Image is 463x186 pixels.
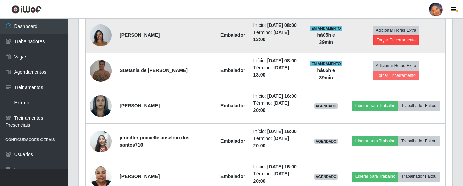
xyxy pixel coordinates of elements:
button: Trabalhador Faltou [398,172,440,181]
span: EM ANDAMENTO [310,61,342,66]
strong: Embalador [220,138,245,144]
li: Término: [253,170,301,185]
strong: [PERSON_NAME] [120,103,160,108]
span: AGENDADO [314,103,338,109]
strong: há 05 h e 39 min [317,68,335,80]
li: Início: [253,22,301,29]
time: [DATE] 16:00 [267,129,297,134]
li: Término: [253,135,301,149]
strong: Embalador [220,103,245,108]
strong: Embalador [220,68,245,73]
time: [DATE] 08:00 [267,22,297,28]
time: [DATE] 16:00 [267,164,297,169]
time: [DATE] 08:00 [267,58,297,63]
button: Forçar Encerramento [373,71,419,80]
button: Trabalhador Faltou [398,136,440,146]
img: CoreUI Logo [11,5,42,14]
li: Término: [253,29,301,43]
li: Término: [253,100,301,114]
span: AGENDADO [314,139,338,144]
strong: jenniffer pomielle anselmo dos santos710 [120,135,189,148]
li: Início: [253,57,301,64]
img: 1695763704328.jpeg [90,20,112,50]
button: Adicionar Horas Extra [373,26,419,35]
li: Término: [253,64,301,79]
li: Início: [253,92,301,100]
img: 1681423933642.jpeg [90,127,112,156]
strong: há 05 h e 39 min [317,32,335,45]
img: 1732824869480.jpeg [90,60,112,82]
strong: Embalador [220,32,245,38]
strong: Suetania de [PERSON_NAME] [120,68,188,73]
button: Trabalhador Faltou [398,101,440,111]
img: 1696894448805.jpeg [90,92,112,120]
button: Liberar para Trabalho [352,136,398,146]
li: Início: [253,163,301,170]
strong: [PERSON_NAME] [120,174,160,179]
strong: Embalador [220,174,245,179]
time: [DATE] 16:00 [267,93,297,99]
button: Liberar para Trabalho [352,101,398,111]
span: EM ANDAMENTO [310,26,342,31]
strong: [PERSON_NAME] [120,32,160,38]
button: Forçar Encerramento [373,35,419,45]
span: AGENDADO [314,174,338,180]
button: Liberar para Trabalho [352,172,398,181]
button: Adicionar Horas Extra [373,61,419,70]
li: Início: [253,128,301,135]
